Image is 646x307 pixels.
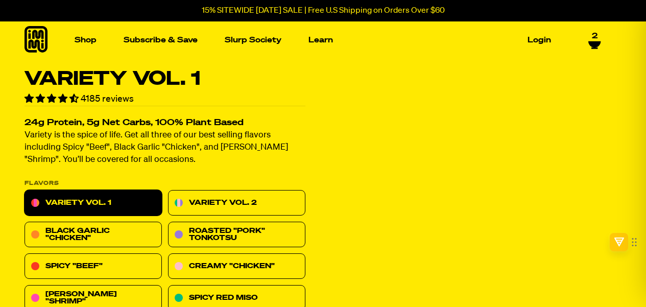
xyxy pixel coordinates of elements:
h2: 24g Protein, 5g Net Carbs, 100% Plant Based [25,119,305,128]
a: Subscribe & Save [119,32,202,48]
a: Login [523,32,555,48]
a: Variety Vol. 2 [168,191,305,216]
a: Creamy "Chicken" [168,254,305,279]
span: 4.55 stars [25,95,81,104]
a: Variety Vol. 1 [25,191,162,216]
p: Flavors [25,181,305,186]
p: 15% SITEWIDE [DATE] SALE | Free U.S Shipping on Orders Over $60 [202,6,445,15]
span: 2 [592,32,597,41]
h1: Variety Vol. 1 [25,69,305,89]
a: Learn [304,32,337,48]
a: Slurp Society [221,32,285,48]
a: Shop [70,32,101,48]
nav: Main navigation [70,21,555,59]
a: Black Garlic "Chicken" [25,222,162,248]
a: 2 [588,32,601,49]
p: Variety is the spice of life. Get all three of our best selling flavors including Spicy "Beef", B... [25,130,305,167]
span: 4185 reviews [81,95,134,104]
a: Spicy "Beef" [25,254,162,279]
a: Roasted "Pork" Tonkotsu [168,222,305,248]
